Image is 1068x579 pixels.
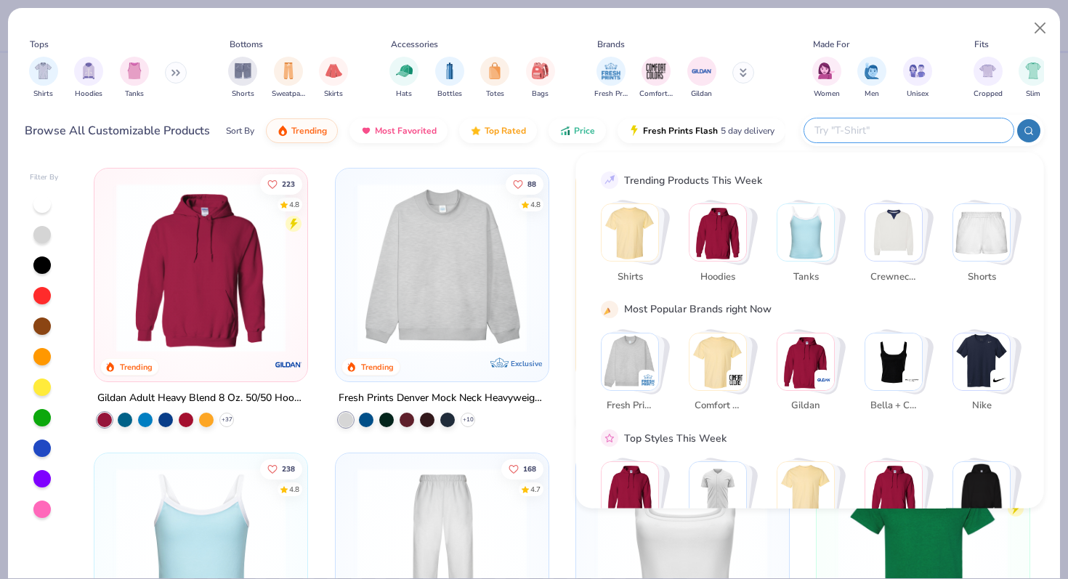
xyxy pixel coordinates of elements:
[953,333,1010,389] img: Nike
[691,89,712,100] span: Gildan
[606,270,653,284] span: Shirts
[1026,89,1040,100] span: Slim
[480,57,509,100] button: filter button
[979,62,996,79] img: Cropped Image
[602,204,658,261] img: Shirts
[29,57,58,100] div: filter for Shirts
[349,118,448,143] button: Most Favorited
[289,199,299,210] div: 4.8
[992,372,1007,386] img: Nike
[226,124,254,137] div: Sort By
[721,123,774,139] span: 5 day delivery
[272,57,305,100] button: filter button
[641,372,655,386] img: Fresh Prints
[319,57,348,100] button: filter button
[909,62,926,79] img: Unisex Image
[230,38,263,51] div: Bottoms
[522,466,535,473] span: 168
[291,125,327,137] span: Trending
[530,485,540,495] div: 4.7
[126,62,142,79] img: Tanks Image
[777,332,844,418] button: Stack Card Button Gildan
[813,122,1003,139] input: Try "T-Shirt"
[952,461,1019,548] button: Stack Card Button Preppy
[639,57,673,100] button: filter button
[689,203,756,290] button: Stack Card Button Hoodies
[435,57,464,100] div: filter for Bottles
[865,89,879,100] span: Men
[289,485,299,495] div: 4.8
[818,62,835,79] img: Women Image
[624,430,727,445] div: Top Styles This Week
[639,57,673,100] div: filter for Comfort Colors
[29,57,58,100] button: filter button
[689,204,746,261] img: Hoodies
[624,172,762,187] div: Trending Products This Week
[812,57,841,100] div: filter for Women
[865,333,922,389] img: Bella + Canvas
[228,57,257,100] div: filter for Shorts
[350,183,534,352] img: f5d85501-0dbb-4ee4-b115-c08fa3845d83
[532,89,549,100] span: Bags
[74,57,103,100] button: filter button
[260,174,302,194] button: Like
[470,125,482,137] img: TopRated.gif
[549,118,606,143] button: Price
[462,416,473,424] span: + 10
[1027,15,1054,42] button: Close
[594,57,628,100] div: filter for Fresh Prints
[817,372,831,386] img: Gildan
[974,57,1003,100] button: filter button
[601,461,668,548] button: Stack Card Button Classic
[396,89,412,100] span: Hats
[958,399,1005,413] span: Nike
[777,462,834,519] img: Athleisure
[603,432,616,445] img: pink_star.gif
[729,372,743,386] img: Comfort Colors
[120,57,149,100] div: filter for Tanks
[689,333,746,389] img: Comfort Colors
[865,462,922,519] img: Cozy
[974,89,1003,100] span: Cropped
[277,125,288,137] img: trending.gif
[958,270,1005,284] span: Shorts
[870,399,917,413] span: Bella + Canvas
[33,89,53,100] span: Shirts
[905,372,919,386] img: Bella + Canvas
[375,125,437,137] span: Most Favorited
[235,62,251,79] img: Shorts Image
[689,462,746,519] img: Sportswear
[266,118,338,143] button: Trending
[603,174,616,187] img: trend_line.gif
[389,57,418,100] button: filter button
[953,204,1010,261] img: Shorts
[628,125,640,137] img: flash.gif
[903,57,932,100] div: filter for Unisex
[952,203,1019,290] button: Stack Card Button Shorts
[81,62,97,79] img: Hoodies Image
[260,459,302,479] button: Like
[486,89,504,100] span: Totes
[602,462,658,519] img: Classic
[435,57,464,100] button: filter button
[689,461,756,548] button: Stack Card Button Sportswear
[594,57,628,100] button: filter button
[526,57,555,100] button: filter button
[25,122,210,139] div: Browse All Customizable Products
[952,332,1019,418] button: Stack Card Button Nike
[75,89,102,100] span: Hoodies
[396,62,413,79] img: Hats Image
[691,60,713,82] img: Gildan Image
[532,62,548,79] img: Bags Image
[437,89,462,100] span: Bottles
[282,466,295,473] span: 238
[74,57,103,100] div: filter for Hoodies
[974,57,1003,100] div: filter for Cropped
[389,57,418,100] div: filter for Hats
[30,38,49,51] div: Tops
[689,332,756,418] button: Stack Card Button Comfort Colors
[864,62,880,79] img: Men Image
[953,462,1010,519] img: Preppy
[282,180,295,187] span: 223
[527,180,535,187] span: 88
